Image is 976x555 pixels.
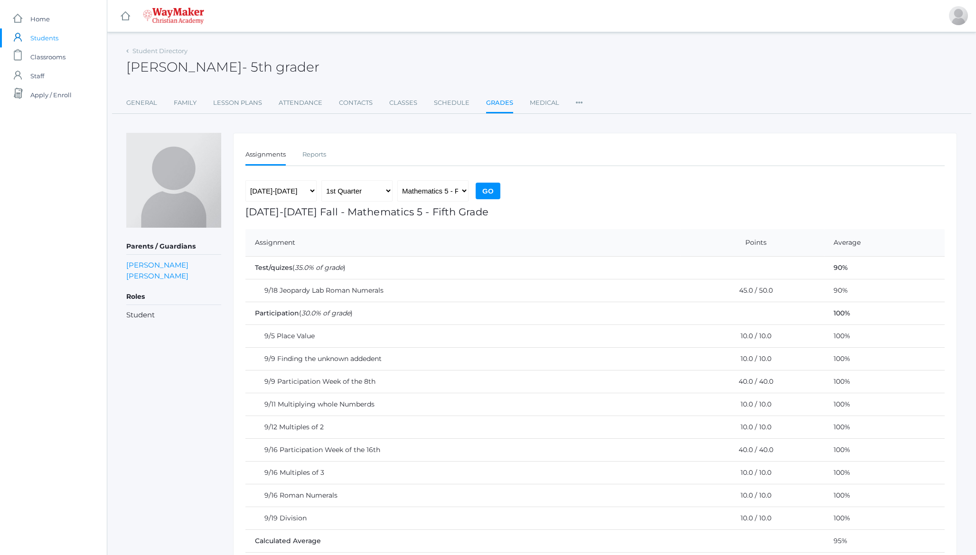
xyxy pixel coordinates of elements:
td: 100% [824,438,945,461]
td: 10.0 / 10.0 [680,507,824,529]
td: 100% [824,484,945,507]
img: 4_waymaker-logo-stack-white.png [143,8,204,24]
a: Classes [389,93,417,112]
td: ( ) [245,302,824,324]
td: 40.0 / 40.0 [680,370,824,393]
td: 10.0 / 10.0 [680,324,824,347]
td: 9/11 Multiplying whole Numberds [245,393,680,416]
td: 9/9 Finding the unknown addedent [245,347,680,370]
em: 30.0% of grade [301,309,350,317]
h1: [DATE]-[DATE] Fall - Mathematics 5 - Fifth Grade [245,206,945,217]
td: 9/16 Multiples of 3 [245,461,680,484]
a: [PERSON_NAME] [126,270,188,281]
img: Claire Baker [126,133,221,228]
span: - 5th grader [242,59,319,75]
td: 9/9 Participation Week of the 8th [245,370,680,393]
a: Grades [486,93,513,114]
a: Contacts [339,93,373,112]
div: Cody Baker [949,6,968,25]
td: 100% [824,507,945,529]
em: 35.0% of grade [295,263,343,272]
h5: Parents / Guardians [126,239,221,255]
td: 10.0 / 10.0 [680,393,824,416]
td: Calculated Average [245,529,824,552]
td: 100% [824,302,945,324]
td: 100% [824,347,945,370]
td: ( ) [245,256,824,279]
span: Home [30,9,50,28]
span: Test/quizes [255,263,292,272]
a: [PERSON_NAME] [126,259,188,270]
td: 10.0 / 10.0 [680,347,824,370]
th: Average [824,229,945,257]
td: 90% [824,279,945,302]
a: General [126,93,157,112]
a: Family [174,93,197,112]
a: Medical [530,93,559,112]
input: Go [476,183,500,199]
a: Schedule [434,93,469,112]
a: Assignments [245,145,286,166]
li: Student [126,310,221,321]
td: 100% [824,461,945,484]
td: 9/19 Division [245,507,680,529]
a: Reports [302,145,326,164]
a: Lesson Plans [213,93,262,112]
td: 100% [824,393,945,416]
td: 9/18 Jeopardy Lab Roman Numerals [245,279,680,302]
span: Classrooms [30,47,66,66]
span: Students [30,28,58,47]
td: 40.0 / 40.0 [680,438,824,461]
td: 95% [824,529,945,552]
td: 10.0 / 10.0 [680,416,824,438]
td: 9/16 Roman Numerals [245,484,680,507]
span: Apply / Enroll [30,85,72,104]
td: 90% [824,256,945,279]
h5: Roles [126,289,221,305]
th: Points [680,229,824,257]
td: 9/5 Place Value [245,324,680,347]
td: 10.0 / 10.0 [680,461,824,484]
td: 100% [824,324,945,347]
td: 100% [824,416,945,438]
a: Attendance [279,93,322,112]
span: Staff [30,66,44,85]
td: 10.0 / 10.0 [680,484,824,507]
td: 9/16 Participation Week of the 16th [245,438,680,461]
a: Student Directory [132,47,188,55]
td: 45.0 / 50.0 [680,279,824,302]
h2: [PERSON_NAME] [126,60,319,74]
td: 100% [824,370,945,393]
th: Assignment [245,229,680,257]
span: Participation [255,309,299,317]
td: 9/12 Multiples of 2 [245,416,680,438]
